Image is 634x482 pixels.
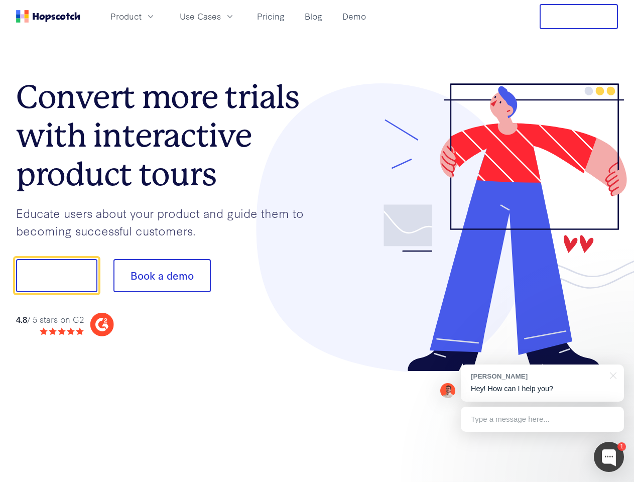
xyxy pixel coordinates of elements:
div: / 5 stars on G2 [16,313,84,326]
a: Blog [301,8,326,25]
a: Home [16,10,80,23]
div: Type a message here... [461,407,624,432]
a: Pricing [253,8,289,25]
a: Demo [338,8,370,25]
img: Mark Spera [440,383,455,398]
button: Book a demo [113,259,211,292]
strong: 4.8 [16,313,27,325]
div: 1 [617,442,626,451]
button: Show me! [16,259,97,292]
p: Hey! How can I help you? [471,384,614,394]
div: [PERSON_NAME] [471,372,604,381]
span: Product [110,10,142,23]
button: Free Trial [540,4,618,29]
button: Product [104,8,162,25]
p: Educate users about your product and guide them to becoming successful customers. [16,204,317,239]
h1: Convert more trials with interactive product tours [16,78,317,193]
button: Use Cases [174,8,241,25]
span: Use Cases [180,10,221,23]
